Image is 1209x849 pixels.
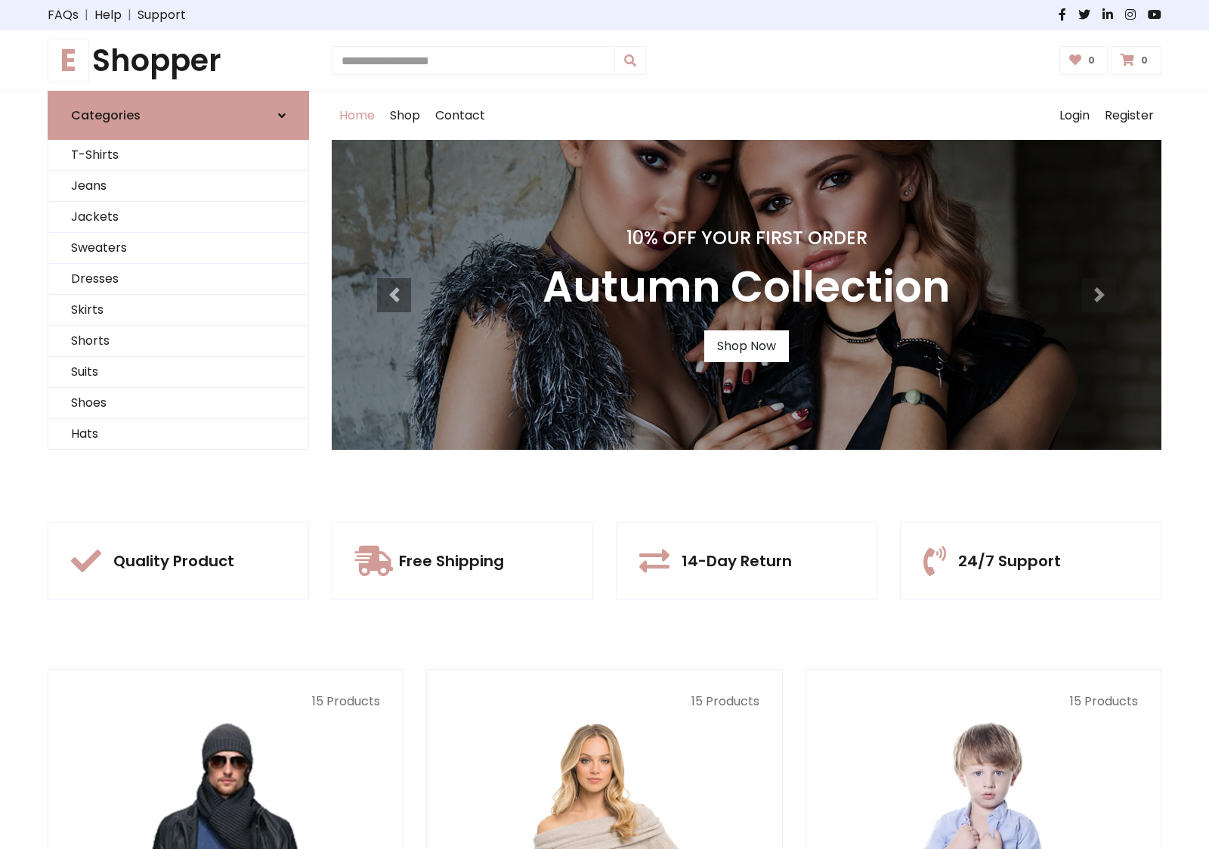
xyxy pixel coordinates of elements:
a: Shoes [48,388,308,419]
a: Suits [48,357,308,388]
h5: 24/7 Support [958,552,1061,570]
a: Login [1052,91,1097,140]
h5: Quality Product [113,552,234,570]
a: T-Shirts [48,140,308,171]
a: Home [332,91,382,140]
h3: Autumn Collection [543,262,951,312]
a: Support [138,6,186,24]
a: Shop [382,91,428,140]
span: | [122,6,138,24]
a: Jackets [48,202,308,233]
a: 0 [1059,46,1109,75]
h1: Shopper [48,42,309,79]
h5: 14-Day Return [682,552,792,570]
p: 15 Products [829,693,1138,711]
h4: 10% Off Your First Order [543,228,951,249]
a: Shop Now [704,330,789,362]
a: Skirts [48,295,308,326]
h5: Free Shipping [399,552,504,570]
a: Shorts [48,326,308,357]
span: E [48,39,89,82]
span: | [79,6,94,24]
p: 15 Products [71,693,380,711]
a: Help [94,6,122,24]
a: Contact [428,91,493,140]
h6: Categories [71,108,141,122]
a: Register [1097,91,1161,140]
a: 0 [1111,46,1161,75]
a: Categories [48,91,309,140]
a: EShopper [48,42,309,79]
a: FAQs [48,6,79,24]
a: Dresses [48,264,308,295]
span: 0 [1137,54,1152,67]
a: Jeans [48,171,308,202]
a: Sweaters [48,233,308,264]
a: Hats [48,419,308,450]
p: 15 Products [450,693,759,711]
span: 0 [1084,54,1099,67]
